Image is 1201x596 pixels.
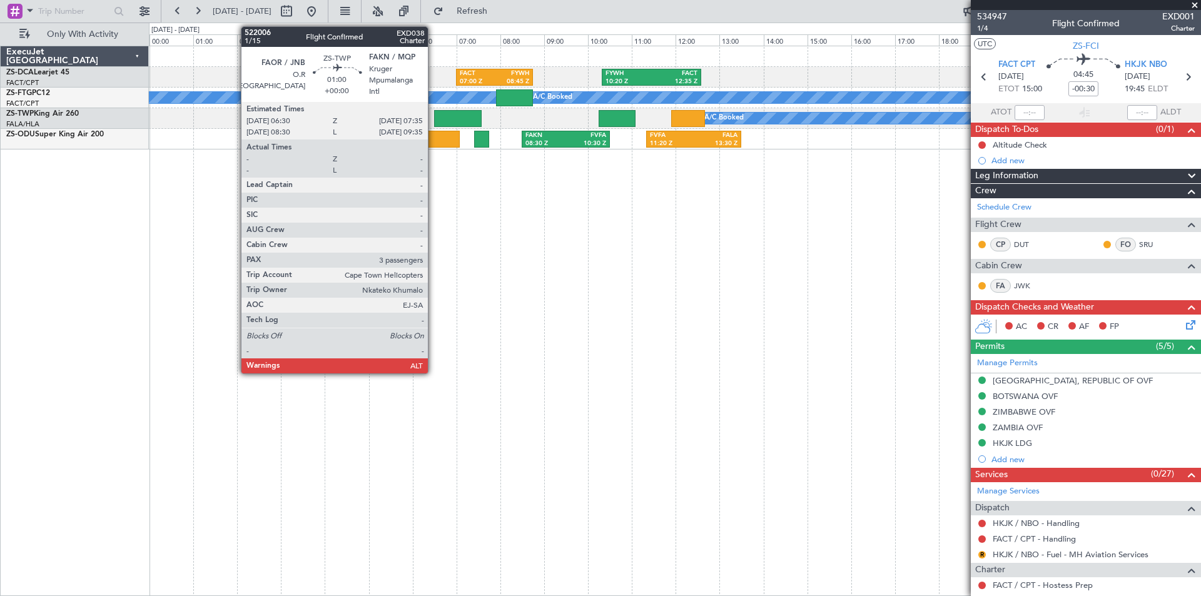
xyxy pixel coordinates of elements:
div: Altitude Check [993,139,1047,150]
div: FALA [694,131,737,140]
span: ZS-DCA [6,69,34,76]
span: EXD001 [1162,10,1195,23]
span: FACT CPT [998,59,1035,71]
input: Trip Number [38,2,110,21]
span: ETOT [998,83,1019,96]
div: 10:20 Z [606,78,651,86]
span: AC [1016,321,1027,333]
span: Crew [975,184,996,198]
a: Manage Permits [977,357,1038,370]
span: HKJK NBO [1125,59,1167,71]
span: Charter [975,563,1005,577]
span: ATOT [991,106,1011,119]
span: [DATE] - [DATE] [213,6,271,17]
div: 15:00 [808,34,851,46]
div: 17:00 [895,34,939,46]
button: Refresh [427,1,502,21]
div: Flight Confirmed [1052,17,1120,30]
div: [DATE] - [DATE] [151,25,200,36]
a: FACT / CPT - Hostess Prep [993,580,1093,590]
button: UTC [974,38,996,49]
span: Only With Activity [33,30,132,39]
div: 10:30 Z [565,139,606,148]
a: ZS-TWPKing Air 260 [6,110,79,118]
span: Permits [975,340,1005,354]
a: ZS-FTGPC12 [6,89,50,97]
span: Dispatch [975,501,1010,515]
span: Charter [1162,23,1195,34]
span: ZS-FTG [6,89,32,97]
div: 01:00 [193,34,237,46]
div: [GEOGRAPHIC_DATA], REPUBLIC OF OVF [993,375,1153,386]
div: 13:00 [719,34,763,46]
div: 05:00 [369,34,413,46]
span: 19:45 [1125,83,1145,96]
a: FACT/CPT [6,78,39,88]
div: 11:00 [632,34,676,46]
span: (0/27) [1151,467,1174,480]
a: JWK [1014,280,1042,291]
span: FP [1110,321,1119,333]
div: 04:00 [325,34,368,46]
div: 07:00 Z [460,78,495,86]
div: 09:00 [544,34,588,46]
span: Cabin Crew [975,259,1022,273]
div: FO [1115,238,1136,251]
div: FACT [460,69,495,78]
div: FA [990,279,1011,293]
div: 16:00 [851,34,895,46]
span: Refresh [446,7,499,16]
div: 06:00 [413,34,457,46]
div: 08:45 Z [494,78,529,86]
span: Dispatch To-Dos [975,123,1038,137]
div: HKJK LDG [993,438,1032,448]
div: 12:00 [676,34,719,46]
span: ELDT [1148,83,1168,96]
a: HKJK / NBO - Fuel - MH Aviation Services [993,549,1148,560]
div: 13:30 Z [694,139,737,148]
a: FACT / CPT - Handling [993,533,1076,544]
div: Add new [991,155,1195,166]
span: [DATE] [998,71,1024,83]
div: 14:00 [764,34,808,46]
button: Only With Activity [14,24,136,44]
input: --:-- [1015,105,1045,120]
span: AF [1079,321,1089,333]
span: 1/4 [977,23,1007,34]
a: Schedule Crew [977,201,1031,214]
span: 534947 [977,10,1007,23]
a: HKJK / NBO - Handling [993,518,1080,528]
a: FALA/HLA [6,119,39,129]
span: ZS-FCI [1073,39,1099,53]
span: ALDT [1160,106,1181,119]
div: FYWH [494,69,529,78]
a: ZS-DCALearjet 45 [6,69,69,76]
div: 03:00 [281,34,325,46]
div: 00:00 [149,34,193,46]
span: Flight Crew [975,218,1021,232]
span: Dispatch Checks and Weather [975,300,1094,315]
div: 07:00 [457,34,500,46]
div: 02:00 [237,34,281,46]
div: FACT [652,69,697,78]
div: 11:20 Z [650,139,694,148]
span: Leg Information [975,169,1038,183]
span: 04:45 [1073,69,1093,81]
span: ZS-TWP [6,110,34,118]
div: ZAMBIA OVF [993,422,1043,433]
div: 08:30 Z [525,139,565,148]
span: [DATE] [1125,71,1150,83]
div: FYWH [606,69,651,78]
a: DUT [1014,239,1042,250]
span: (0/1) [1156,123,1174,136]
span: ZS-ODU [6,131,35,138]
div: ZIMBABWE OVF [993,407,1055,417]
span: CR [1048,321,1058,333]
div: CP [990,238,1011,251]
div: A/C Booked [533,88,572,107]
div: 18:00 [939,34,983,46]
div: BOTSWANA OVF [993,391,1058,402]
div: FVFA [565,131,606,140]
div: FAKN [525,131,565,140]
div: A/C Booked [704,109,744,128]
